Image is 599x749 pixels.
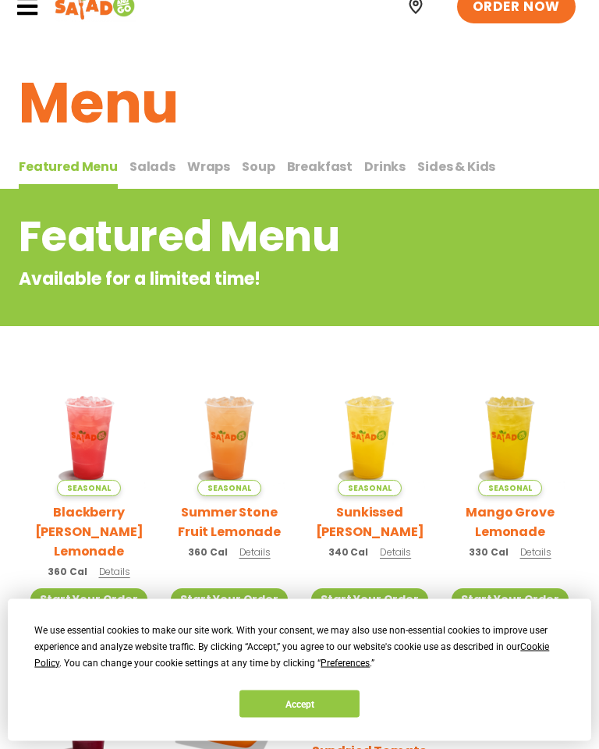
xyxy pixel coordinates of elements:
[99,566,130,579] span: Details
[417,158,495,176] span: Sides & Kids
[19,62,580,146] h1: Menu
[311,380,428,497] img: Product photo for Sunkissed Yuzu Lemonade
[19,158,118,176] span: Featured Menu
[328,546,368,560] span: 340 Cal
[452,503,569,542] h2: Mango Grove Lemonade
[129,158,175,176] span: Salads
[242,158,275,176] span: Soup
[19,267,455,293] p: Available for a limited time!
[34,623,564,672] div: We use essential cookies to make our site work. With your consent, we may also use non-essential ...
[19,152,580,190] div: Tabbed content
[197,481,261,497] span: Seasonal
[380,546,411,559] span: Details
[19,206,455,269] h2: Featured Menu
[478,481,541,497] span: Seasonal
[287,158,353,176] span: Breakfast
[187,158,230,176] span: Wraps
[452,589,569,612] a: Start Your Order
[338,481,401,497] span: Seasonal
[30,589,147,612] a: Start Your Order
[171,380,288,497] img: Product photo for Summer Stone Fruit Lemonade
[239,690,360,718] button: Accept
[311,503,428,542] h2: Sunkissed [PERSON_NAME]
[520,546,551,559] span: Details
[188,546,227,560] span: 360 Cal
[171,589,288,612] a: Start Your Order
[30,503,147,562] h2: Blackberry [PERSON_NAME] Lemonade
[321,658,370,669] span: Preferences
[8,599,591,741] div: Cookie Consent Prompt
[364,158,406,176] span: Drinks
[239,546,271,559] span: Details
[469,546,508,560] span: 330 Cal
[30,380,147,497] img: Product photo for Blackberry Bramble Lemonade
[57,481,120,497] span: Seasonal
[311,589,428,612] a: Start Your Order
[452,380,569,497] img: Product photo for Mango Grove Lemonade
[48,566,87,580] span: 360 Cal
[171,503,288,542] h2: Summer Stone Fruit Lemonade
